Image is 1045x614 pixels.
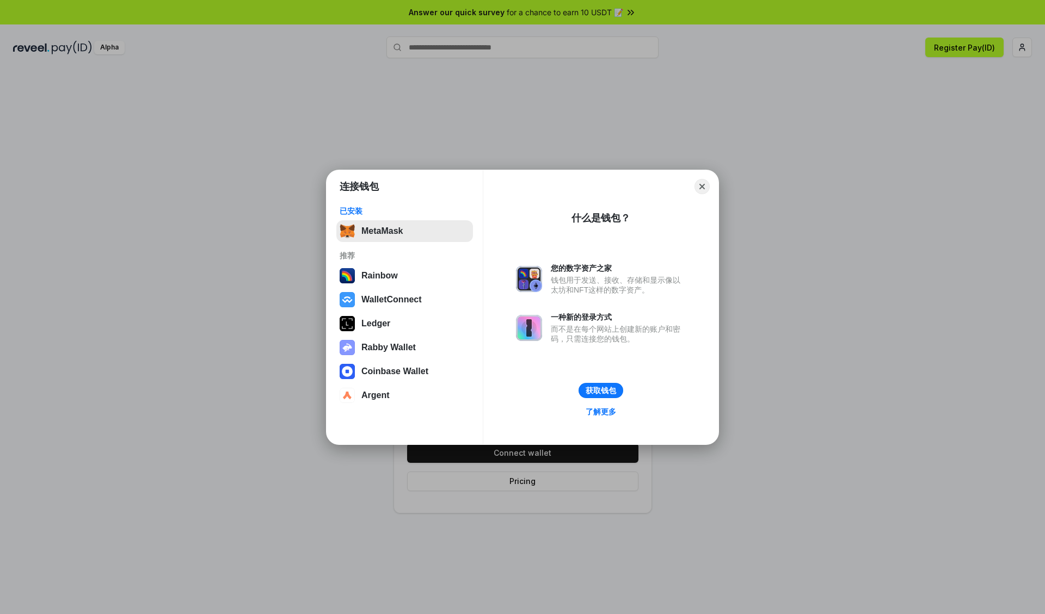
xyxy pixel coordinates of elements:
[694,179,710,194] button: Close
[551,275,686,295] div: 钱包用于发送、接收、存储和显示像以太坊和NFT这样的数字资产。
[340,224,355,239] img: svg+xml,%3Csvg%20fill%3D%22none%22%20height%3D%2233%22%20viewBox%3D%220%200%2035%2033%22%20width%...
[551,324,686,344] div: 而不是在每个网站上创建新的账户和密码，只需连接您的钱包。
[361,226,403,236] div: MetaMask
[586,386,616,395] div: 获取钱包
[340,206,470,216] div: 已安装
[579,383,623,398] button: 获取钱包
[340,268,355,283] img: svg+xml,%3Csvg%20width%3D%22120%22%20height%3D%22120%22%20viewBox%3D%220%200%20120%20120%22%20fil...
[340,316,355,331] img: svg+xml,%3Csvg%20xmlns%3D%22http%3A%2F%2Fwww.w3.org%2F2000%2Fsvg%22%20width%3D%2228%22%20height%3...
[586,407,616,417] div: 了解更多
[340,364,355,379] img: svg+xml,%3Csvg%20width%3D%2228%22%20height%3D%2228%22%20viewBox%3D%220%200%2028%2028%22%20fill%3D...
[336,265,473,287] button: Rainbow
[361,390,390,400] div: Argent
[336,313,473,334] button: Ledger
[516,315,542,341] img: svg+xml,%3Csvg%20xmlns%3D%22http%3A%2F%2Fwww.w3.org%2F2000%2Fsvg%22%20fill%3D%22none%22%20viewBox...
[361,319,390,328] div: Ledger
[361,295,422,305] div: WalletConnect
[361,343,416,352] div: Rabby Wallet
[336,337,473,358] button: Rabby Wallet
[336,220,473,242] button: MetaMask
[336,384,473,406] button: Argent
[340,340,355,355] img: svg+xml,%3Csvg%20xmlns%3D%22http%3A%2F%2Fwww.w3.org%2F2000%2Fsvg%22%20fill%3D%22none%22%20viewBox...
[551,263,686,273] div: 您的数字资产之家
[516,266,542,292] img: svg+xml,%3Csvg%20xmlns%3D%22http%3A%2F%2Fwww.w3.org%2F2000%2Fsvg%22%20fill%3D%22none%22%20viewBox...
[340,388,355,403] img: svg+xml,%3Csvg%20width%3D%2228%22%20height%3D%2228%22%20viewBox%3D%220%200%2028%2028%22%20fill%3D...
[340,180,379,193] h1: 连接钱包
[571,212,630,225] div: 什么是钱包？
[340,292,355,307] img: svg+xml,%3Csvg%20width%3D%2228%22%20height%3D%2228%22%20viewBox%3D%220%200%2028%2028%22%20fill%3D...
[361,367,428,376] div: Coinbase Wallet
[361,271,398,281] div: Rainbow
[579,405,623,419] a: 了解更多
[340,251,470,261] div: 推荐
[336,289,473,311] button: WalletConnect
[336,361,473,382] button: Coinbase Wallet
[551,312,686,322] div: 一种新的登录方式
